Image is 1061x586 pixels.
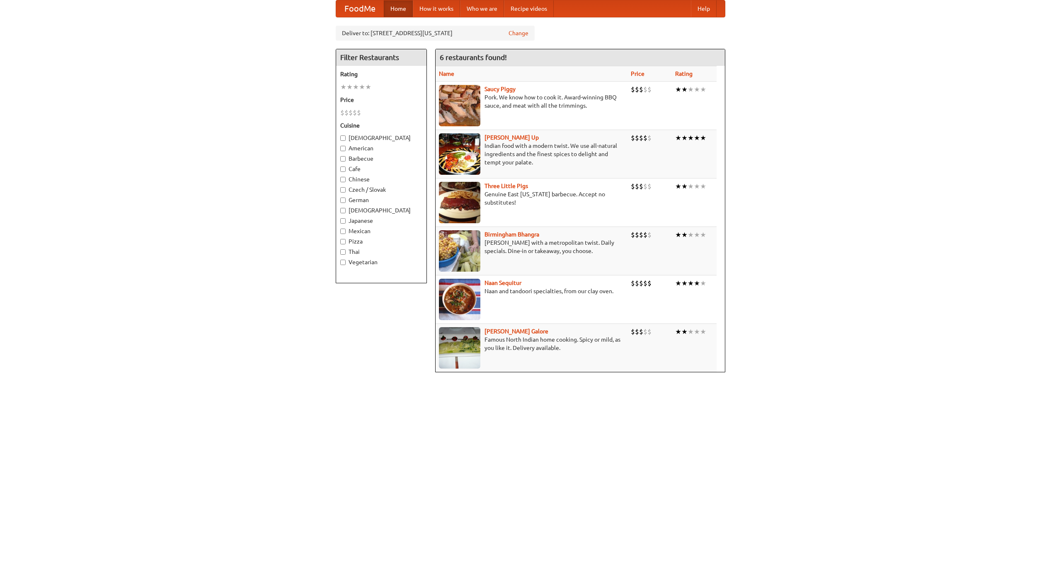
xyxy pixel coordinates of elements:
[639,279,643,288] li: $
[700,182,706,191] li: ★
[688,182,694,191] li: ★
[439,327,480,369] img: currygalore.jpg
[439,182,480,223] img: littlepigs.jpg
[675,70,693,77] a: Rating
[647,230,652,239] li: $
[340,239,346,244] input: Pizza
[439,93,624,110] p: Pork. We know how to cook it. Award-winning BBQ sauce, and meat with all the trimmings.
[440,53,507,61] ng-pluralize: 6 restaurants found!
[340,96,422,104] h5: Price
[384,0,413,17] a: Home
[439,279,480,320] img: naansequitur.jpg
[340,146,346,151] input: American
[340,206,422,215] label: [DEMOGRAPHIC_DATA]
[484,134,539,141] a: [PERSON_NAME] Up
[357,108,361,117] li: $
[336,26,535,41] div: Deliver to: [STREET_ADDRESS][US_STATE]
[340,134,422,142] label: [DEMOGRAPHIC_DATA]
[647,85,652,94] li: $
[336,0,384,17] a: FoodMe
[675,85,681,94] li: ★
[353,108,357,117] li: $
[509,29,528,37] a: Change
[340,249,346,255] input: Thai
[484,328,548,335] a: [PERSON_NAME] Galore
[643,327,647,336] li: $
[675,182,681,191] li: ★
[439,287,624,295] p: Naan and tandoori specialties, from our clay oven.
[700,133,706,142] li: ★
[643,85,647,94] li: $
[340,187,346,193] input: Czech / Slovak
[340,208,346,213] input: [DEMOGRAPHIC_DATA]
[631,279,635,288] li: $
[340,166,346,172] input: Cafe
[631,70,644,77] a: Price
[681,133,688,142] li: ★
[639,230,643,239] li: $
[675,279,681,288] li: ★
[675,133,681,142] li: ★
[700,279,706,288] li: ★
[484,231,539,238] a: Birmingham Bhangra
[349,108,353,117] li: $
[643,230,647,239] li: $
[340,121,422,130] h5: Cuisine
[688,327,694,336] li: ★
[694,133,700,142] li: ★
[340,165,422,173] label: Cafe
[484,280,521,286] a: Naan Sequitur
[484,86,516,92] a: Saucy Piggy
[460,0,504,17] a: Who we are
[340,186,422,194] label: Czech / Slovak
[635,182,639,191] li: $
[681,230,688,239] li: ★
[359,82,365,92] li: ★
[643,279,647,288] li: $
[681,182,688,191] li: ★
[340,248,422,256] label: Thai
[675,230,681,239] li: ★
[365,82,371,92] li: ★
[336,49,426,66] h4: Filter Restaurants
[635,279,639,288] li: $
[639,133,643,142] li: $
[344,108,349,117] li: $
[643,133,647,142] li: $
[340,237,422,246] label: Pizza
[484,183,528,189] b: Three Little Pigs
[635,85,639,94] li: $
[340,135,346,141] input: [DEMOGRAPHIC_DATA]
[635,133,639,142] li: $
[340,217,422,225] label: Japanese
[639,85,643,94] li: $
[439,142,624,166] p: Indian food with a modern twist. We use all-natural ingredients and the finest spices to delight ...
[631,230,635,239] li: $
[346,82,353,92] li: ★
[439,85,480,126] img: saucy.jpg
[631,327,635,336] li: $
[439,70,454,77] a: Name
[635,327,639,336] li: $
[439,133,480,175] img: curryup.jpg
[647,182,652,191] li: $
[413,0,460,17] a: How it works
[340,144,422,152] label: American
[688,230,694,239] li: ★
[639,327,643,336] li: $
[340,82,346,92] li: ★
[439,190,624,207] p: Genuine East [US_STATE] barbecue. Accept no substitutes!
[647,327,652,336] li: $
[340,198,346,203] input: German
[681,85,688,94] li: ★
[694,327,700,336] li: ★
[439,239,624,255] p: [PERSON_NAME] with a metropolitan twist. Daily specials. Dine-in or takeaway, you choose.
[647,279,652,288] li: $
[700,230,706,239] li: ★
[631,182,635,191] li: $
